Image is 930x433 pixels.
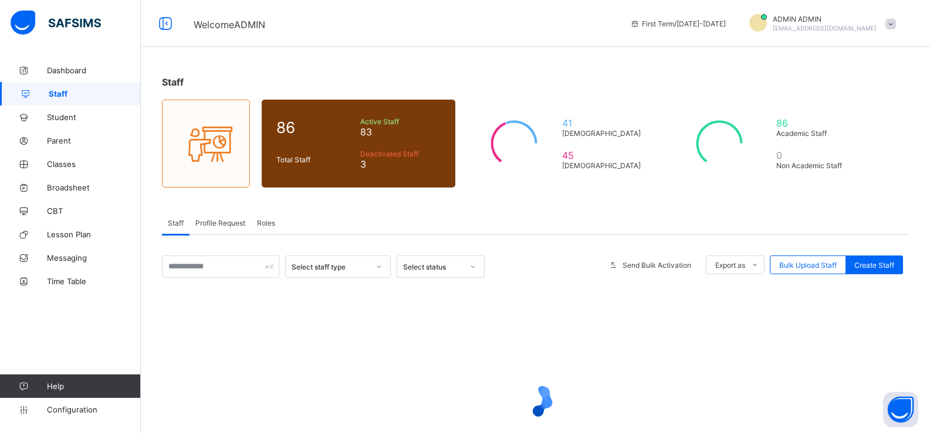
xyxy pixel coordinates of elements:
span: Welcome ADMIN [194,19,265,30]
span: Configuration [47,405,140,414]
span: session/term information [630,19,726,28]
span: [DEMOGRAPHIC_DATA] [562,161,646,170]
span: CBT [47,206,141,216]
span: Send Bulk Activation [623,261,691,270]
span: 86 [276,118,354,137]
button: Open asap [883,392,918,427]
div: Select staff type [292,262,369,271]
span: Student [47,112,141,122]
span: [EMAIL_ADDRESS][DOMAIN_NAME] [773,25,877,32]
span: Export as [715,261,745,270]
span: 45 [562,149,646,161]
span: Help [47,381,140,391]
span: Time Table [47,277,141,286]
span: Dashboard [47,66,141,75]
span: Create Staff [854,261,894,270]
span: Active Staff [360,117,441,126]
span: 41 [562,117,646,129]
span: 86 [776,117,851,129]
span: [DEMOGRAPHIC_DATA] [562,129,646,138]
span: Bulk Upload Staff [779,261,837,270]
span: 0 [776,149,851,161]
span: Academic Staff [776,129,851,138]
span: Deactivated Staff [360,149,441,158]
div: ADMINADMIN [738,14,902,33]
span: Broadsheet [47,183,141,192]
div: Select status [403,262,463,271]
span: Staff [168,219,184,227]
img: safsims [11,11,101,35]
span: Profile Request [195,219,245,227]
span: Roles [257,219,275,227]
span: 83 [360,126,441,138]
span: 3 [360,158,441,170]
span: Staff [162,76,184,88]
span: Staff [49,89,141,98]
span: Parent [47,136,141,145]
span: Lesson Plan [47,230,141,239]
span: Non Academic Staff [776,161,851,170]
span: Classes [47,159,141,169]
div: Total Staff [273,152,357,167]
span: Messaging [47,253,141,262]
span: ADMIN ADMIN [773,15,877,23]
